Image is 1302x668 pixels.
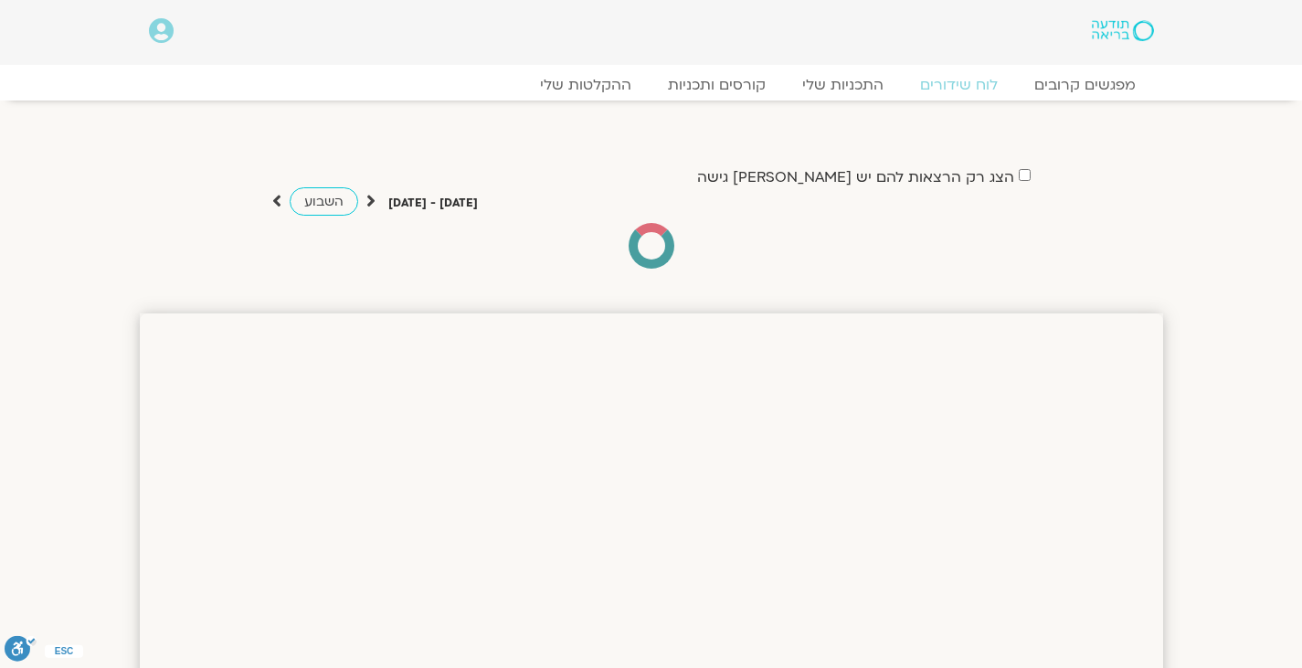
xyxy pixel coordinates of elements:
a: לוח שידורים [902,76,1016,94]
span: השבוע [304,193,344,210]
a: השבוע [290,187,358,216]
a: קורסים ותכניות [650,76,784,94]
a: התכניות שלי [784,76,902,94]
a: ההקלטות שלי [522,76,650,94]
label: הצג רק הרצאות להם יש [PERSON_NAME] גישה [697,169,1014,186]
nav: Menu [149,76,1154,94]
p: [DATE] - [DATE] [388,194,478,213]
a: מפגשים קרובים [1016,76,1154,94]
